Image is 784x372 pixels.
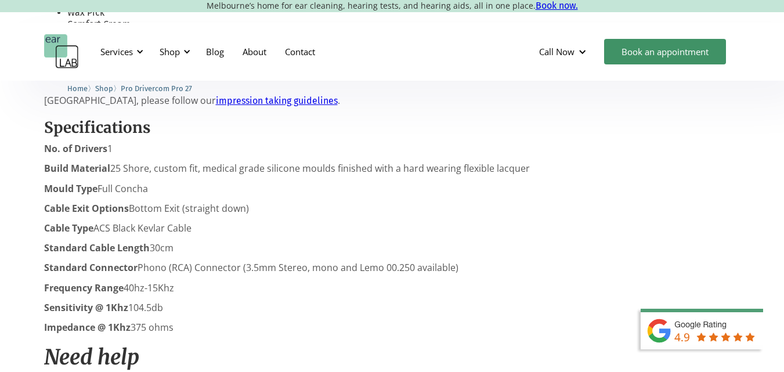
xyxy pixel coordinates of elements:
[44,143,740,154] p: 1
[95,82,121,95] li: 〉
[44,84,740,106] p: This product requires an ear impression. If you are in [GEOGRAPHIC_DATA], you can get your ear im...
[44,243,740,254] p: ‍ 30cm
[67,7,740,19] li: Wax Pick
[44,301,128,314] strong: Sensitivity @ 1Khz
[44,302,740,313] p: ‍ 104.5db
[121,84,192,93] span: Pro Drivercom Pro 27
[233,35,276,68] a: About
[44,322,740,333] p: ‍ 375 ohms
[44,162,110,175] strong: Build Material
[44,203,740,214] p: ‍ Bottom Exit (straight down)
[44,182,97,195] strong: Mould Type
[95,84,113,93] span: Shop
[44,281,124,294] strong: Frequency Range
[44,344,139,370] em: Need help
[160,46,180,57] div: Shop
[67,19,740,30] li: Comfort Cream
[44,241,150,254] strong: Standard Cable Length
[44,321,131,334] strong: Impedance @ 1Khz
[93,34,147,69] div: Services
[44,142,107,155] strong: No. of Drivers
[44,261,138,274] strong: Standard Connector
[604,39,726,64] a: Book an appointment
[44,283,740,294] p: ‍ 40hz-15Khz
[44,163,740,174] p: ‍ 25 Shore, custom fit, medical grade silicone moulds finished with a hard wearing flexible lacquer
[44,183,740,194] p: ‍ Full Concha
[197,35,233,68] a: Blog
[44,223,740,234] p: ‍ ACS Black Kevlar Cable
[67,82,95,95] li: 〉
[539,46,575,57] div: Call Now
[44,34,79,69] a: home
[153,34,194,69] div: Shop
[67,84,88,93] span: Home
[44,202,129,215] strong: Cable Exit Options
[121,82,192,93] a: Pro Drivercom Pro 27
[44,262,740,273] p: ‍ Phono (RCA) Connector (3.5mm Stereo, mono and Lemo 00.250 available)
[67,82,88,93] a: Home
[100,46,133,57] div: Services
[95,82,113,93] a: Shop
[44,118,740,138] h3: Specifications
[216,95,338,106] a: impression taking guidelines
[44,222,93,234] strong: Cable Type
[530,34,598,69] div: Call Now
[276,35,324,68] a: Contact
